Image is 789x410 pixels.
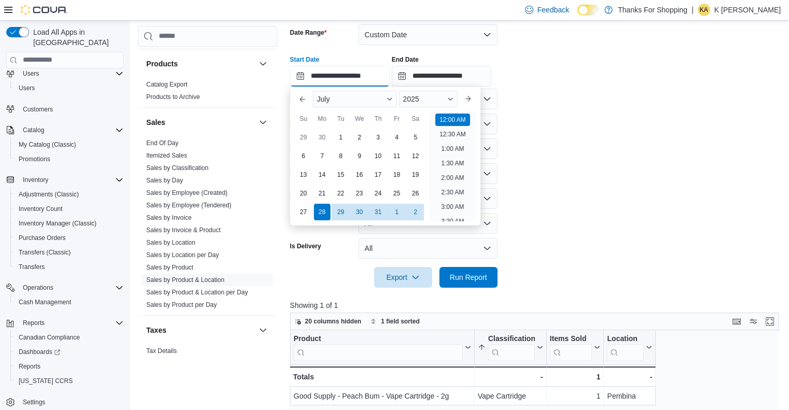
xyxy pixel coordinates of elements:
div: Good Supply - Peach Bum - Vape Cartridge - 2g [294,390,471,402]
span: Reports [23,319,45,327]
div: day-25 [389,185,405,202]
span: Inventory Count [19,205,63,213]
span: 2025 [403,95,419,103]
button: Products [146,59,255,69]
button: 1 field sorted [366,315,424,328]
span: Sales by Location per Day [146,251,219,259]
div: - [607,371,652,383]
a: Canadian Compliance [15,331,84,344]
p: Showing 1 of 1 [290,300,784,310]
span: 20 columns hidden [305,317,362,326]
button: Export [374,267,432,288]
div: day-30 [351,204,368,220]
li: 12:30 AM [435,128,470,140]
a: Reports [15,360,45,373]
span: Users [23,69,39,78]
div: 1 [549,390,600,402]
label: Date Range [290,29,327,37]
button: Taxes [257,324,269,336]
a: Dashboards [15,346,64,358]
div: day-1 [389,204,405,220]
li: 3:30 AM [437,215,468,228]
span: Transfers [19,263,45,271]
span: Sales by Day [146,176,183,185]
a: Dashboards [10,345,128,359]
h3: Sales [146,117,165,128]
span: Inventory Manager (Classic) [19,219,96,228]
button: Previous Month [294,91,311,107]
span: Cash Management [19,298,71,306]
button: Purchase Orders [10,231,128,245]
span: July [317,95,330,103]
a: Adjustments (Classic) [15,188,83,201]
label: End Date [392,55,419,64]
div: Products [138,78,278,107]
li: 3:00 AM [437,201,468,213]
button: Items Sold [549,334,600,360]
a: Transfers [15,261,49,273]
li: 1:00 AM [437,143,468,155]
span: KA [700,4,708,16]
div: day-2 [351,129,368,146]
button: Inventory [2,173,128,187]
div: Items Sold [549,334,592,360]
span: Transfers (Classic) [19,248,71,257]
div: Classification [488,334,535,360]
span: Reports [15,360,123,373]
span: Operations [23,284,53,292]
div: day-4 [389,129,405,146]
button: Custom Date [358,24,497,45]
div: day-18 [389,166,405,183]
button: Users [10,81,128,95]
li: 1:30 AM [437,157,468,169]
button: Inventory Count [10,202,128,216]
div: day-7 [314,148,330,164]
div: Sales [138,137,278,315]
div: day-21 [314,185,330,202]
button: Taxes [146,325,255,335]
input: Press the down key to open a popover containing a calendar. [392,66,491,87]
div: day-5 [407,129,424,146]
div: day-16 [351,166,368,183]
div: day-22 [333,185,349,202]
div: Totals [293,371,471,383]
span: Feedback [537,5,569,15]
div: Fr [389,110,405,127]
span: Adjustments (Classic) [19,190,79,199]
label: Is Delivery [290,242,321,250]
button: Display options [747,315,759,328]
button: Inventory Manager (Classic) [10,216,128,231]
button: Transfers [10,260,128,274]
div: Location [607,334,644,360]
span: Purchase Orders [19,234,66,242]
button: Reports [2,316,128,330]
label: Start Date [290,55,320,64]
a: End Of Day [146,139,178,147]
span: My Catalog (Classic) [19,140,76,149]
div: July, 2025 [294,128,425,221]
div: day-1 [333,129,349,146]
div: Pembina [607,390,652,402]
button: Sales [146,117,255,128]
span: Inventory Manager (Classic) [15,217,123,230]
button: Run Report [439,267,497,288]
button: Sales [257,116,269,129]
button: Product [294,334,471,360]
span: Sales by Employee (Tendered) [146,201,231,209]
div: Sa [407,110,424,127]
span: Washington CCRS [15,375,123,387]
a: Tax Details [146,347,177,355]
a: Itemized Sales [146,152,187,159]
span: Canadian Compliance [15,331,123,344]
input: Dark Mode [577,5,599,16]
a: Sales by Classification [146,164,209,172]
span: Sales by Location [146,238,196,247]
a: Inventory Manager (Classic) [15,217,101,230]
div: day-24 [370,185,386,202]
p: K [PERSON_NAME] [714,4,781,16]
div: day-30 [314,129,330,146]
span: Reports [19,317,123,329]
p: | [691,4,694,16]
span: Operations [19,281,123,294]
a: Inventory Count [15,203,67,215]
